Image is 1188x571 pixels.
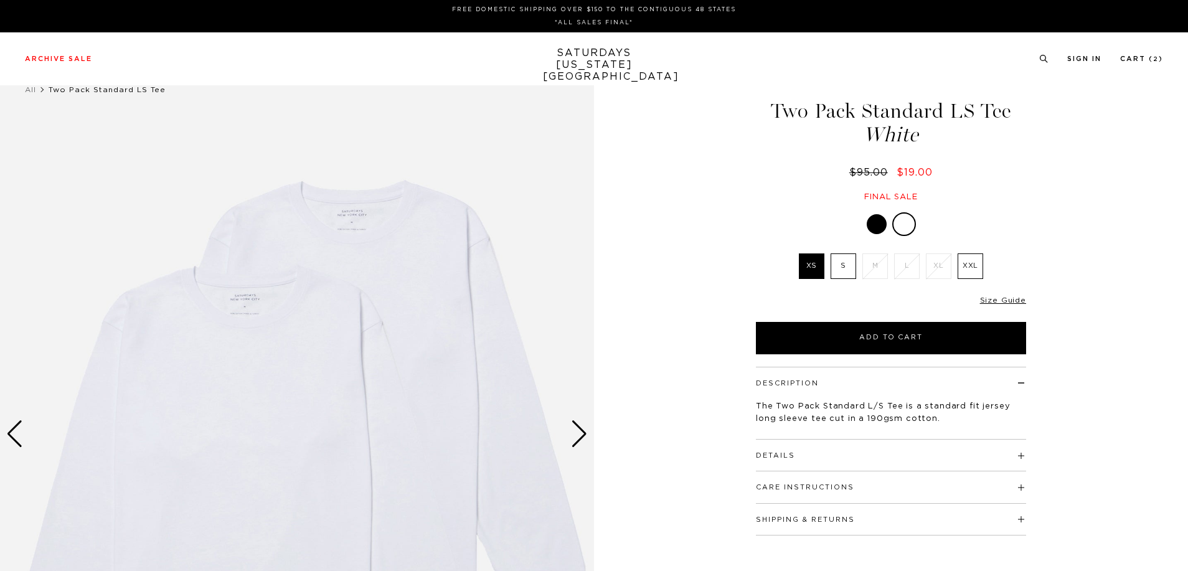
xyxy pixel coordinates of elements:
p: FREE DOMESTIC SHIPPING OVER $150 TO THE CONTIGUOUS 48 STATES [30,5,1158,14]
button: Details [756,452,795,459]
label: S [831,253,856,279]
span: $19.00 [897,168,933,177]
label: XS [799,253,824,279]
div: Final sale [754,192,1028,202]
span: White [754,125,1028,145]
button: Shipping & Returns [756,516,855,523]
a: SATURDAYS[US_STATE][GEOGRAPHIC_DATA] [543,47,646,83]
button: Care Instructions [756,484,854,491]
a: Archive Sale [25,55,92,62]
span: Two Pack Standard LS Tee [49,86,166,93]
div: Previous slide [6,420,23,448]
label: XXL [958,253,983,279]
small: 2 [1153,57,1159,62]
a: Sign In [1067,55,1101,62]
del: $95.00 [849,168,893,177]
a: Size Guide [980,296,1026,304]
button: Description [756,380,819,387]
a: Cart (2) [1120,55,1163,62]
div: Next slide [571,420,588,448]
p: *ALL SALES FINAL* [30,18,1158,27]
p: The Two Pack Standard L/S Tee is a standard fit jersey long sleeve tee cut in a 190gsm cotton. [756,400,1026,425]
h1: Two Pack Standard LS Tee [754,101,1028,145]
a: All [25,86,36,93]
button: Add to Cart [756,322,1026,354]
